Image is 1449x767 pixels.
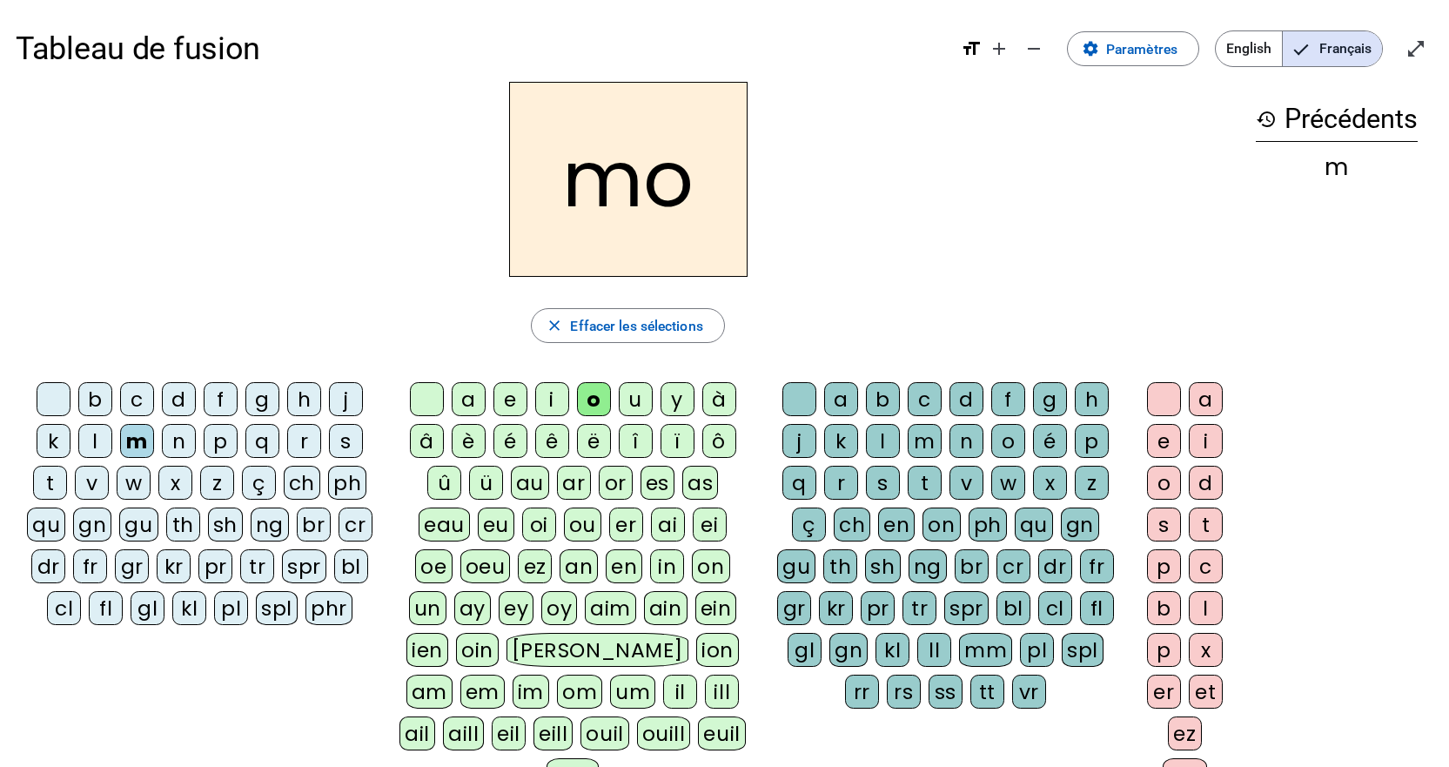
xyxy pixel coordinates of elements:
[1189,508,1223,542] div: t
[1080,549,1114,583] div: fr
[427,466,461,500] div: û
[410,424,444,458] div: â
[782,466,816,500] div: q
[158,466,192,500] div: x
[788,633,822,667] div: gl
[557,466,591,500] div: ar
[949,382,983,416] div: d
[204,424,238,458] div: p
[419,508,470,542] div: eau
[47,591,81,625] div: cl
[172,591,206,625] div: kl
[287,424,321,458] div: r
[1147,549,1181,583] div: p
[245,382,279,416] div: g
[1399,31,1433,66] button: Entrer en plein écran
[443,717,484,750] div: aill
[78,424,112,458] div: l
[406,675,453,709] div: am
[619,424,653,458] div: î
[546,317,563,334] mat-icon: close
[698,717,745,750] div: euil
[33,466,67,500] div: t
[1256,98,1418,142] h3: Précédents
[541,591,577,625] div: oy
[692,549,729,583] div: on
[1256,155,1418,178] div: m
[329,382,363,416] div: j
[131,591,164,625] div: gl
[334,549,368,583] div: bl
[204,382,238,416] div: f
[200,466,234,500] div: z
[511,466,549,500] div: au
[955,549,989,583] div: br
[415,549,452,583] div: oe
[599,466,633,500] div: or
[777,591,811,625] div: gr
[866,424,900,458] div: l
[1012,675,1046,709] div: vr
[970,675,1004,709] div: tt
[399,717,435,750] div: ail
[661,424,694,458] div: ï
[1405,38,1426,59] mat-icon: open_in_full
[535,382,569,416] div: i
[682,466,718,500] div: as
[989,38,1010,59] mat-icon: add
[1147,675,1181,709] div: er
[823,549,857,583] div: th
[522,508,556,542] div: oi
[663,675,697,709] div: il
[339,508,372,542] div: cr
[922,508,960,542] div: on
[650,549,684,583] div: in
[908,382,942,416] div: c
[256,591,298,625] div: spl
[609,508,643,542] div: er
[305,591,352,625] div: phr
[1075,466,1109,500] div: z
[887,675,921,709] div: rs
[509,82,748,277] h2: mo
[557,675,602,709] div: om
[284,466,320,500] div: ch
[492,717,526,750] div: eil
[251,508,289,542] div: ng
[297,508,331,542] div: br
[460,675,505,709] div: em
[929,675,963,709] div: ss
[1256,109,1277,130] mat-icon: history
[157,549,191,583] div: kr
[1189,633,1223,667] div: x
[409,591,446,625] div: un
[644,591,688,625] div: ain
[115,549,149,583] div: gr
[456,633,499,667] div: oin
[651,508,685,542] div: ai
[166,508,200,542] div: th
[959,633,1012,667] div: mm
[1038,549,1072,583] div: dr
[27,508,65,542] div: qu
[1016,31,1051,66] button: Diminuer la taille de la police
[506,633,688,667] div: [PERSON_NAME]
[1189,549,1223,583] div: c
[619,382,653,416] div: u
[117,466,151,500] div: w
[518,549,552,583] div: ez
[73,549,107,583] div: fr
[824,424,858,458] div: k
[1147,508,1181,542] div: s
[328,466,366,500] div: ph
[861,591,895,625] div: pr
[819,591,853,625] div: kr
[214,591,248,625] div: pl
[1216,31,1282,66] span: English
[705,675,739,709] div: ill
[1147,424,1181,458] div: e
[1061,508,1099,542] div: gn
[120,424,154,458] div: m
[693,508,727,542] div: ei
[834,508,870,542] div: ch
